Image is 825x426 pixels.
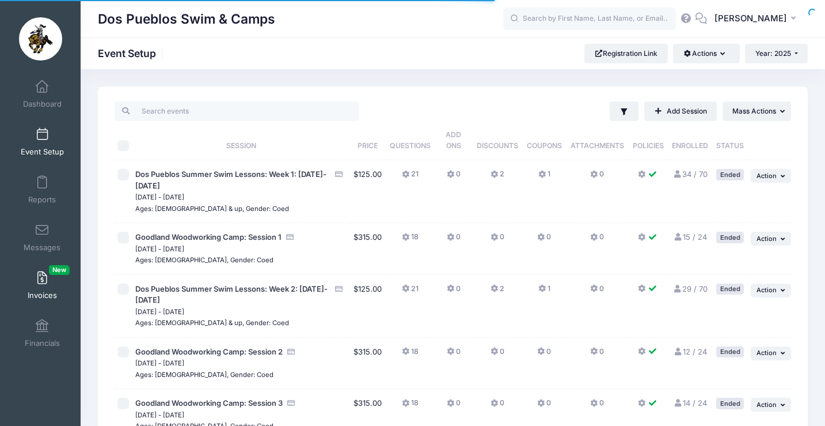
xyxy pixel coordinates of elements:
button: Action [751,169,791,183]
button: Action [751,284,791,297]
button: 0 [590,284,604,300]
h1: Event Setup [98,47,166,59]
a: Add Session [644,101,717,121]
small: [DATE] - [DATE] [135,245,184,253]
a: InvoicesNew [15,265,70,306]
th: Policies [629,121,668,160]
button: 0 [447,398,461,414]
span: Action [756,235,777,243]
span: Dashboard [23,99,62,109]
button: 0 [491,232,504,248]
span: Mass Actions [732,107,776,115]
small: Ages: [DEMOGRAPHIC_DATA], Gender: Coed [135,371,273,379]
img: Dos Pueblos Swim & Camps [19,17,62,61]
span: Attachments [571,141,624,150]
small: [DATE] - [DATE] [135,359,184,367]
span: Goodland Woodworking Camp: Session 3 [135,398,283,408]
button: 21 [402,284,419,300]
td: $315.00 [350,338,385,390]
h1: Dos Pueblos Swim & Camps [98,6,275,32]
span: Goodland Woodworking Camp: Session 1 [135,232,282,242]
td: $315.00 [350,223,385,275]
button: 0 [537,346,551,363]
i: Accepting Credit Card Payments [287,399,296,407]
span: Questions [390,141,431,150]
span: [PERSON_NAME] [714,12,787,25]
button: 0 [447,169,461,186]
button: 0 [537,398,551,414]
span: Reports [28,195,56,205]
span: Dos Pueblos Summer Swim Lessons: Week 1: [DATE]-[DATE] [135,169,326,190]
span: Dos Pueblos Summer Swim Lessons: Week 2: [DATE]-[DATE] [135,284,328,305]
a: Reports [15,169,70,210]
span: Action [756,349,777,357]
button: 0 [447,284,461,300]
div: Ended [716,284,744,295]
button: 18 [402,398,419,414]
small: Ages: [DEMOGRAPHIC_DATA] & up, Gender: Coed [135,319,289,327]
span: Financials [25,338,60,348]
a: Event Setup [15,122,70,162]
a: 34 / 70 [673,169,708,179]
button: 0 [491,398,504,414]
span: Action [756,286,777,294]
input: Search by First Name, Last Name, or Email... [503,7,676,31]
span: Action [756,172,777,180]
button: 0 [491,346,504,363]
th: Price [350,121,385,160]
button: Year: 2025 [745,44,808,63]
a: 29 / 70 [673,284,708,293]
small: [DATE] - [DATE] [135,411,184,419]
th: Attachments [566,121,629,160]
span: Add Ons [446,130,461,150]
button: 0 [590,346,604,363]
div: Ended [716,398,744,409]
a: Registration Link [584,44,668,63]
i: Accepting Credit Card Payments [286,233,295,241]
i: Accepting Credit Card Payments [334,171,343,178]
button: 2 [491,284,504,300]
span: Event Setup [21,147,64,157]
button: 0 [590,169,604,186]
td: $125.00 [350,160,385,223]
th: Session [132,121,350,160]
td: $125.00 [350,275,385,338]
th: Discounts [472,121,522,160]
button: Action [751,346,791,360]
small: Ages: [DEMOGRAPHIC_DATA] & up, Gender: Coed [135,205,289,213]
button: 0 [447,232,461,248]
a: 15 / 24 [674,232,707,242]
span: New [49,265,70,275]
button: 0 [447,346,461,363]
span: Discounts [477,141,518,150]
div: Ended [716,169,744,180]
span: Messages [24,243,60,252]
th: Status [713,121,748,160]
button: 18 [402,346,419,363]
span: Goodland Woodworking Camp: Session 2 [135,347,283,356]
span: Action [756,401,777,409]
i: Accepting Credit Card Payments [287,348,296,356]
button: 0 [537,232,551,248]
button: Action [751,398,791,412]
button: 21 [402,169,419,186]
button: 1 [538,284,550,300]
button: Mass Actions [723,101,791,121]
input: Search events [115,101,359,121]
th: Coupons [522,121,566,160]
a: 12 / 24 [674,347,707,356]
button: Action [751,232,791,246]
small: [DATE] - [DATE] [135,308,184,316]
small: [DATE] - [DATE] [135,193,184,201]
a: Financials [15,313,70,353]
div: Ended [716,232,744,243]
span: Policies [633,141,664,150]
a: Messages [15,217,70,258]
button: [PERSON_NAME] [707,6,808,32]
button: 18 [402,232,419,248]
th: Enrolled [668,121,713,160]
button: 2 [491,169,504,186]
span: Invoices [28,291,57,300]
i: Accepting Credit Card Payments [334,285,343,293]
th: Add Ons [435,121,472,160]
